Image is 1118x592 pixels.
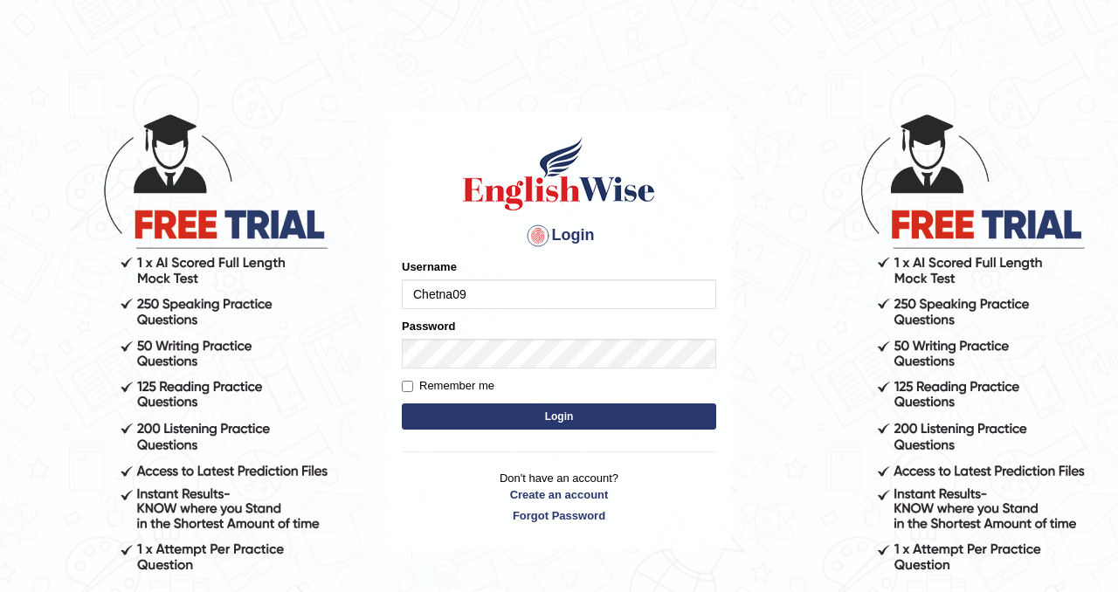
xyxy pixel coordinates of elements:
[402,403,716,430] button: Login
[459,134,659,213] img: Logo of English Wise sign in for intelligent practice with AI
[402,258,457,275] label: Username
[402,377,494,395] label: Remember me
[402,507,716,524] a: Forgot Password
[402,486,716,503] a: Create an account
[402,222,716,250] h4: Login
[402,381,413,392] input: Remember me
[402,318,455,334] label: Password
[402,470,716,524] p: Don't have an account?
